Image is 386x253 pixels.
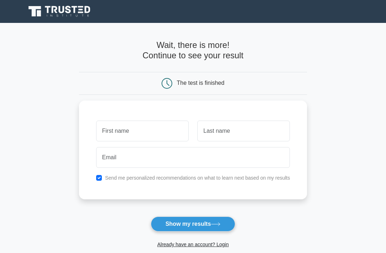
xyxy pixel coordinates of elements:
div: The test is finished [177,80,224,86]
h4: Wait, there is more! Continue to see your result [79,40,307,60]
input: First name [96,121,189,141]
input: Last name [197,121,290,141]
a: Already have an account? Login [157,242,229,247]
button: Show my results [151,216,235,232]
input: Email [96,147,290,168]
label: Send me personalized recommendations on what to learn next based on my results [105,175,290,181]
